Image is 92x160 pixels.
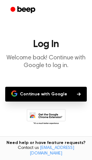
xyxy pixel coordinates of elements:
[5,39,87,49] h1: Log In
[6,4,41,16] a: Beep
[4,146,88,156] span: Contact us
[5,87,87,102] button: Continue with Google
[30,146,74,156] a: [EMAIL_ADDRESS][DOMAIN_NAME]
[5,54,87,70] p: Welcome back! Continue with Google to log in.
